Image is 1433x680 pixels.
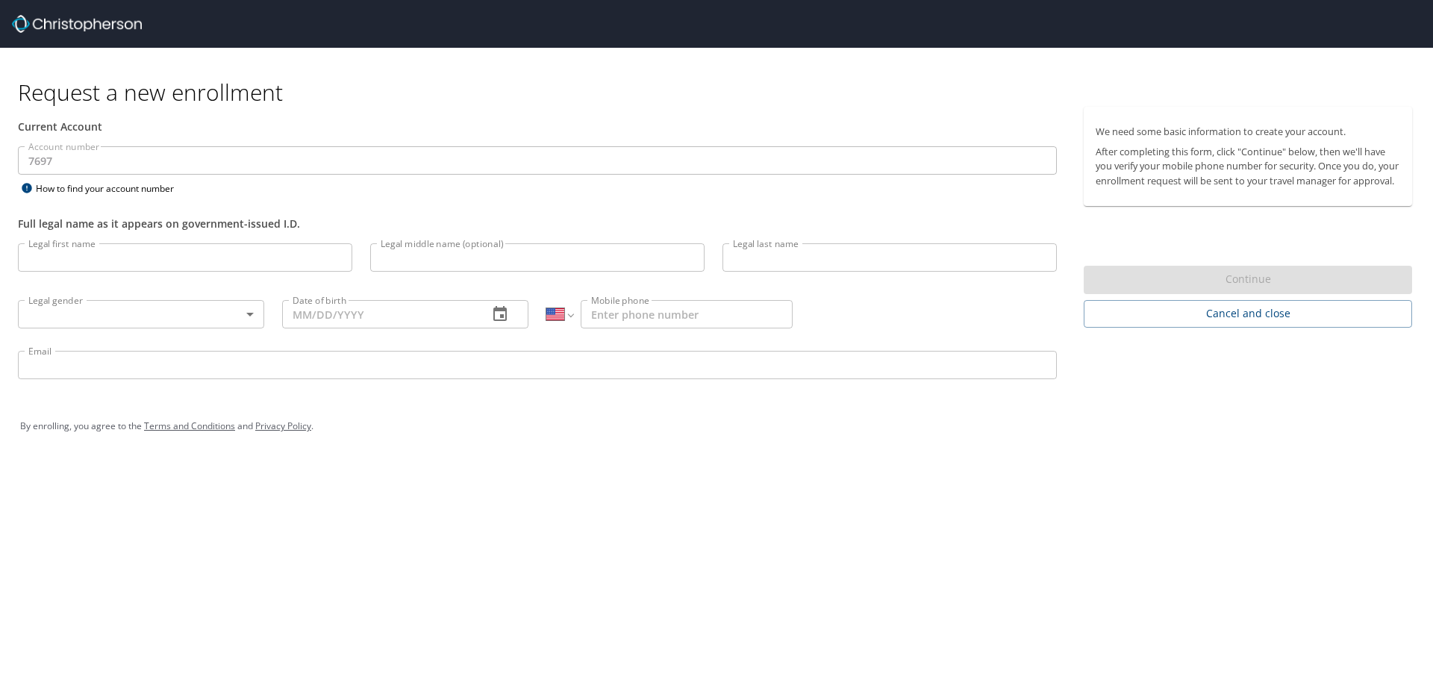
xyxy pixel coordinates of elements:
[20,408,1413,445] div: By enrolling, you agree to the and .
[18,179,205,198] div: How to find your account number
[18,119,1057,134] div: Current Account
[581,300,793,328] input: Enter phone number
[1084,300,1412,328] button: Cancel and close
[1096,145,1400,188] p: After completing this form, click "Continue" below, then we'll have you verify your mobile phone ...
[144,419,235,432] a: Terms and Conditions
[18,300,264,328] div: ​
[282,300,476,328] input: MM/DD/YYYY
[12,15,142,33] img: cbt logo
[18,216,1057,231] div: Full legal name as it appears on government-issued I.D.
[1096,305,1400,323] span: Cancel and close
[1096,125,1400,139] p: We need some basic information to create your account.
[18,78,1424,107] h1: Request a new enrollment
[255,419,311,432] a: Privacy Policy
